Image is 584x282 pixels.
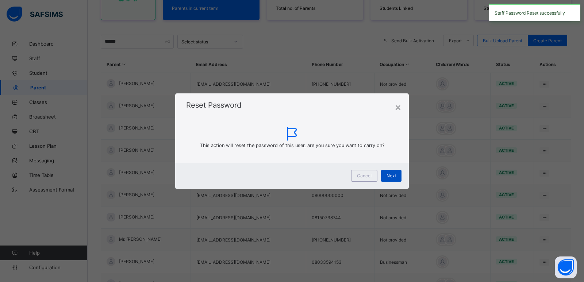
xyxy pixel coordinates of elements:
[387,173,396,178] span: Next
[555,256,577,278] button: Open asap
[200,143,384,148] span: This action will reset the password of this user, are you sure you want to carry on?
[357,173,372,178] span: Cancel
[489,4,580,21] div: Staff Password Reset successfully
[395,101,401,113] div: ×
[186,101,241,109] span: Reset Password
